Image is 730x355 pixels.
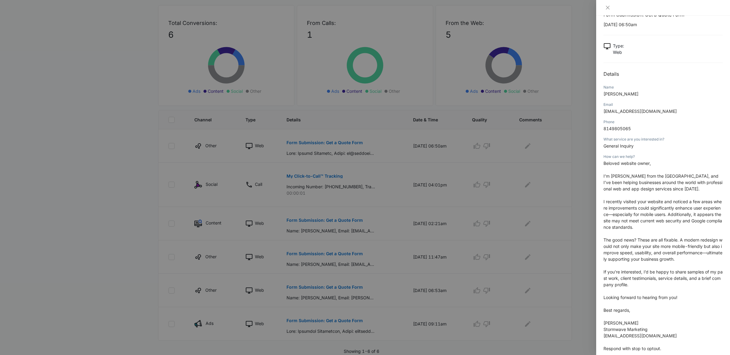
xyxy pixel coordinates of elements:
[603,320,638,325] span: [PERSON_NAME]
[603,333,677,338] span: [EMAIL_ADDRESS][DOMAIN_NAME]
[603,85,723,90] div: Name
[603,137,723,142] div: What service are you interested in?
[603,91,638,96] span: [PERSON_NAME]
[603,70,723,78] h2: Details
[603,154,723,159] div: How can we help?
[613,43,624,49] p: Type :
[603,269,723,287] span: If you’re interested, I’d be happy to share samples of my past work, client testimonials, service...
[603,308,630,313] span: Best regards,
[603,173,722,191] span: I’m [PERSON_NAME] from the [GEOGRAPHIC_DATA], and I’ve been helping businesses around the world w...
[613,49,624,55] p: Web
[603,109,677,114] span: [EMAIL_ADDRESS][DOMAIN_NAME]
[603,199,722,230] span: I recently visited your website and noticed a few areas where improvements could significantly en...
[603,5,612,10] button: Close
[603,327,648,332] span: Stormwave Marketing
[603,102,723,107] div: Email
[603,119,723,125] div: Phone
[603,295,677,300] span: Looking forward to hearing from you!
[605,5,610,10] span: close
[603,21,723,28] p: [DATE] 06:50am
[603,126,631,131] span: 8149805065
[603,346,661,351] span: Respond with stop to optout.
[603,161,651,166] span: Beloved website owner,
[603,237,722,262] span: The good news? These are all fixable. A modern redesign would not only make your site more mobile...
[603,143,634,148] span: General Inquiry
